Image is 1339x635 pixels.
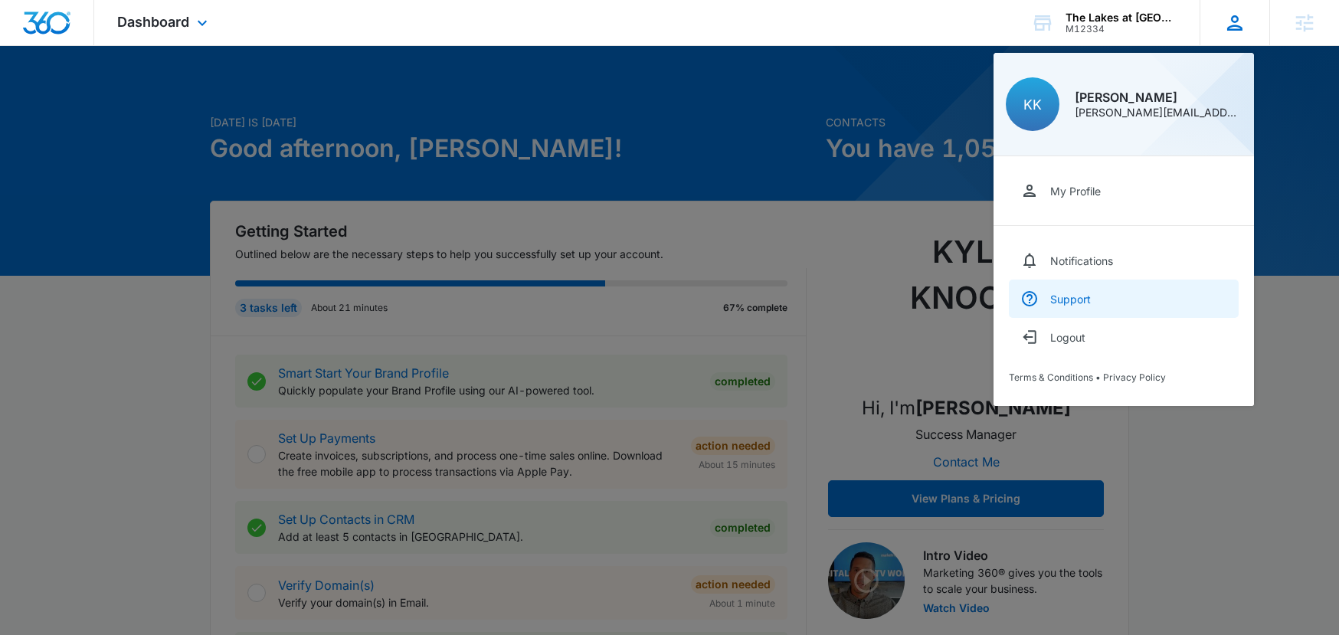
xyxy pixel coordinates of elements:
[1023,97,1042,113] span: KK
[1009,318,1239,356] button: Logout
[1075,91,1242,103] div: [PERSON_NAME]
[1009,372,1239,383] div: •
[1050,293,1091,306] div: Support
[1103,372,1166,383] a: Privacy Policy
[1050,254,1113,267] div: Notifications
[1009,280,1239,318] a: Support
[117,14,189,30] span: Dashboard
[1009,172,1239,210] a: My Profile
[1009,372,1093,383] a: Terms & Conditions
[1009,241,1239,280] a: Notifications
[1050,185,1101,198] div: My Profile
[1050,331,1085,344] div: Logout
[1066,11,1177,24] div: account name
[1066,24,1177,34] div: account id
[1075,107,1242,118] div: [PERSON_NAME][EMAIL_ADDRESS][PERSON_NAME][DOMAIN_NAME]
